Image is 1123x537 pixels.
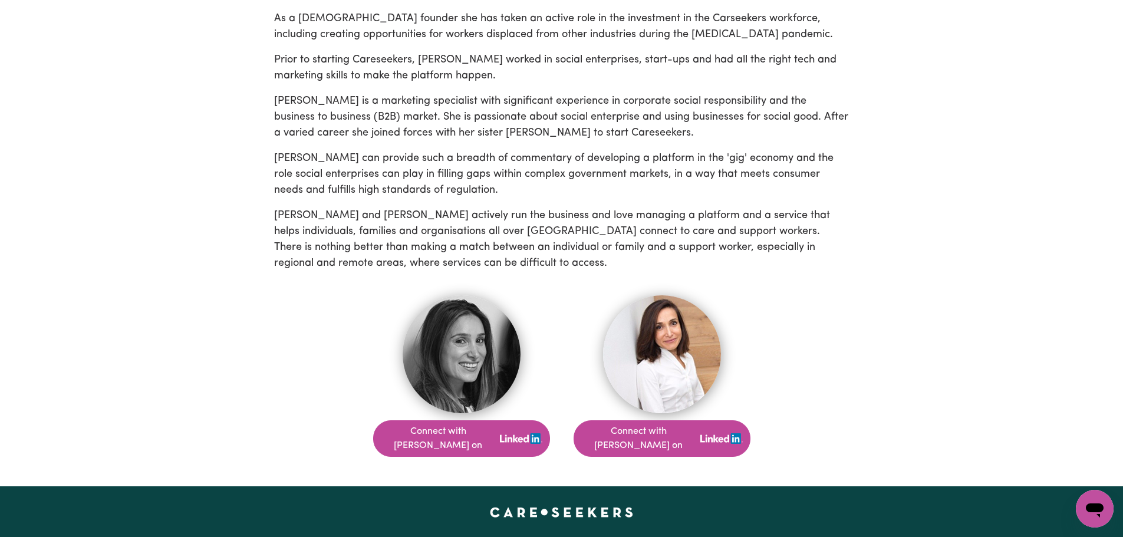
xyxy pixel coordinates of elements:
[500,433,542,443] img: LinkedIn
[373,420,550,457] a: Connect with [PERSON_NAME] onLinkedIn
[274,94,849,141] p: [PERSON_NAME] is a marketing specialist with significant experience in corporate social responsib...
[700,433,743,443] img: LinkedIn
[373,420,550,457] button: Connect with [PERSON_NAME] on
[274,11,849,43] p: As a [DEMOGRAPHIC_DATA] founder she has taken an active role in the investment in the Carseekers ...
[1076,490,1114,528] iframe: Button to launch messaging window
[274,208,849,272] p: [PERSON_NAME] and [PERSON_NAME] actively run the business and love managing a platform and a serv...
[574,420,750,457] button: Connect with [PERSON_NAME] on
[274,151,849,199] p: [PERSON_NAME] can provide such a breadth of commentary of developing a platform in the 'gig' econ...
[490,508,633,517] a: Careseekers home page
[574,420,750,457] a: Connect with [PERSON_NAME] onLinkedIn
[603,295,721,413] img: Profile Pic
[274,52,849,84] p: Prior to starting Careseekers, [PERSON_NAME] worked in social enterprises, start-ups and had all ...
[403,295,521,413] img: Profile Pic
